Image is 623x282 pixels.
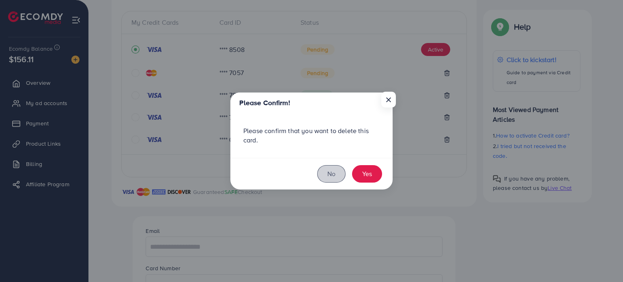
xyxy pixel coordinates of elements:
button: Close [381,92,396,107]
button: No [317,165,346,183]
div: Please confirm that you want to delete this card. [230,113,393,158]
iframe: Chat [589,245,617,276]
button: Yes [352,165,382,183]
h5: Please Confirm! [239,98,290,108]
